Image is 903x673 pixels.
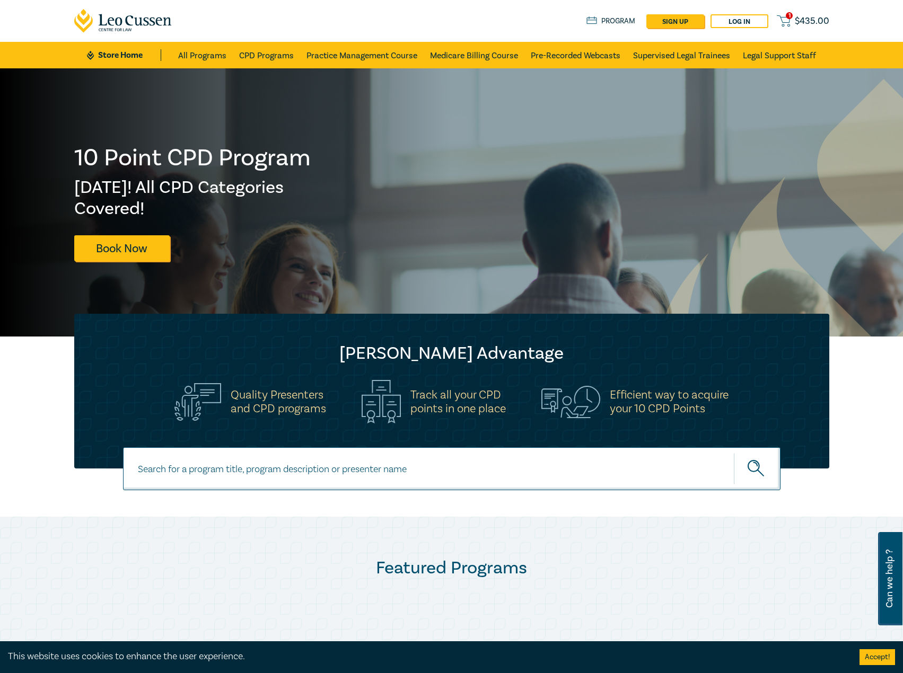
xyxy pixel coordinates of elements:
[306,42,417,68] a: Practice Management Course
[795,15,829,27] span: $ 435.00
[74,177,312,219] h2: [DATE]! All CPD Categories Covered!
[531,42,620,68] a: Pre-Recorded Webcasts
[87,49,161,61] a: Store Home
[410,388,506,415] h5: Track all your CPD points in one place
[123,447,781,490] input: Search for a program title, program description or presenter name
[174,383,221,421] img: Quality Presenters<br>and CPD programs
[884,538,895,619] span: Can we help ?
[610,388,729,415] h5: Efficient way to acquire your 10 CPD Points
[231,388,326,415] h5: Quality Presenters and CPD programs
[711,14,768,28] a: Log in
[362,380,401,423] img: Track all your CPD<br>points in one place
[239,42,294,68] a: CPD Programs
[95,343,808,364] h2: [PERSON_NAME] Advantage
[646,14,704,28] a: sign up
[541,386,600,418] img: Efficient way to acquire<br>your 10 CPD Points
[586,15,636,27] a: Program
[74,557,829,579] h2: Featured Programs
[786,12,793,19] span: 1
[74,144,312,172] h1: 10 Point CPD Program
[430,42,518,68] a: Medicare Billing Course
[743,42,816,68] a: Legal Support Staff
[860,649,895,665] button: Accept cookies
[633,42,730,68] a: Supervised Legal Trainees
[178,42,226,68] a: All Programs
[74,235,170,261] a: Book Now
[8,650,844,663] div: This website uses cookies to enhance the user experience.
